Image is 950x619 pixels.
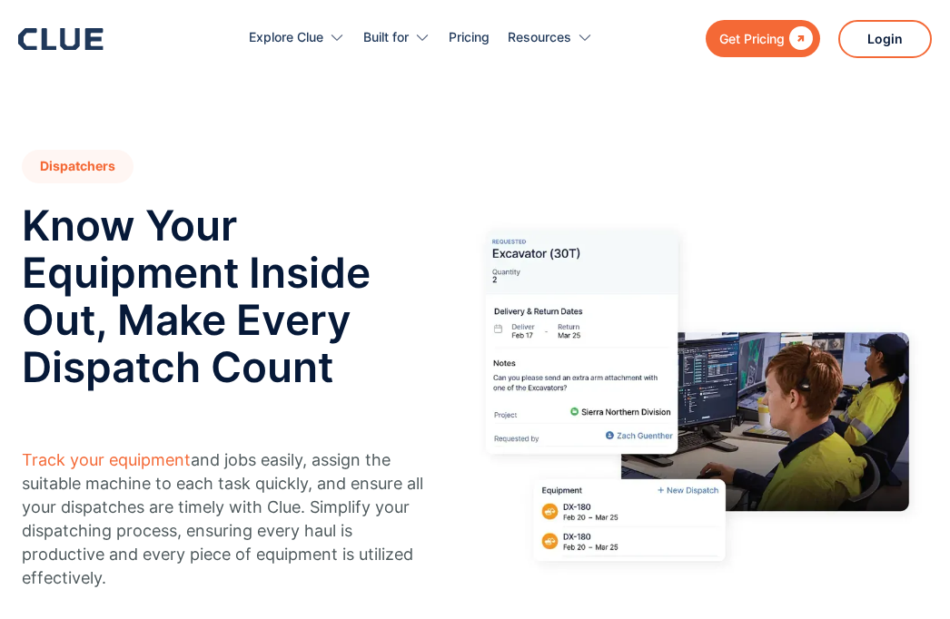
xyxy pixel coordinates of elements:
a: Get Pricing [706,20,820,57]
div: Built for [363,9,409,66]
a: Login [838,20,932,58]
div: Built for [363,9,430,66]
p: and jobs easily, assign the suitable machine to each task quickly, and ensure all your dispatches... [22,448,429,591]
div: Resources [508,9,593,66]
h1: Dispatchers [22,150,134,183]
div: Explore Clue [249,9,345,66]
div: Resources [508,9,571,66]
div:  [785,27,813,50]
a: Track your equipment [22,450,191,469]
div: Explore Clue [249,9,323,66]
img: Image showing Dispachers at construction site [465,207,928,618]
a: Pricing [449,9,490,66]
div: Get Pricing [719,27,785,50]
h2: Know Your Equipment Inside Out, Make Every Dispatch Count [22,201,429,390]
